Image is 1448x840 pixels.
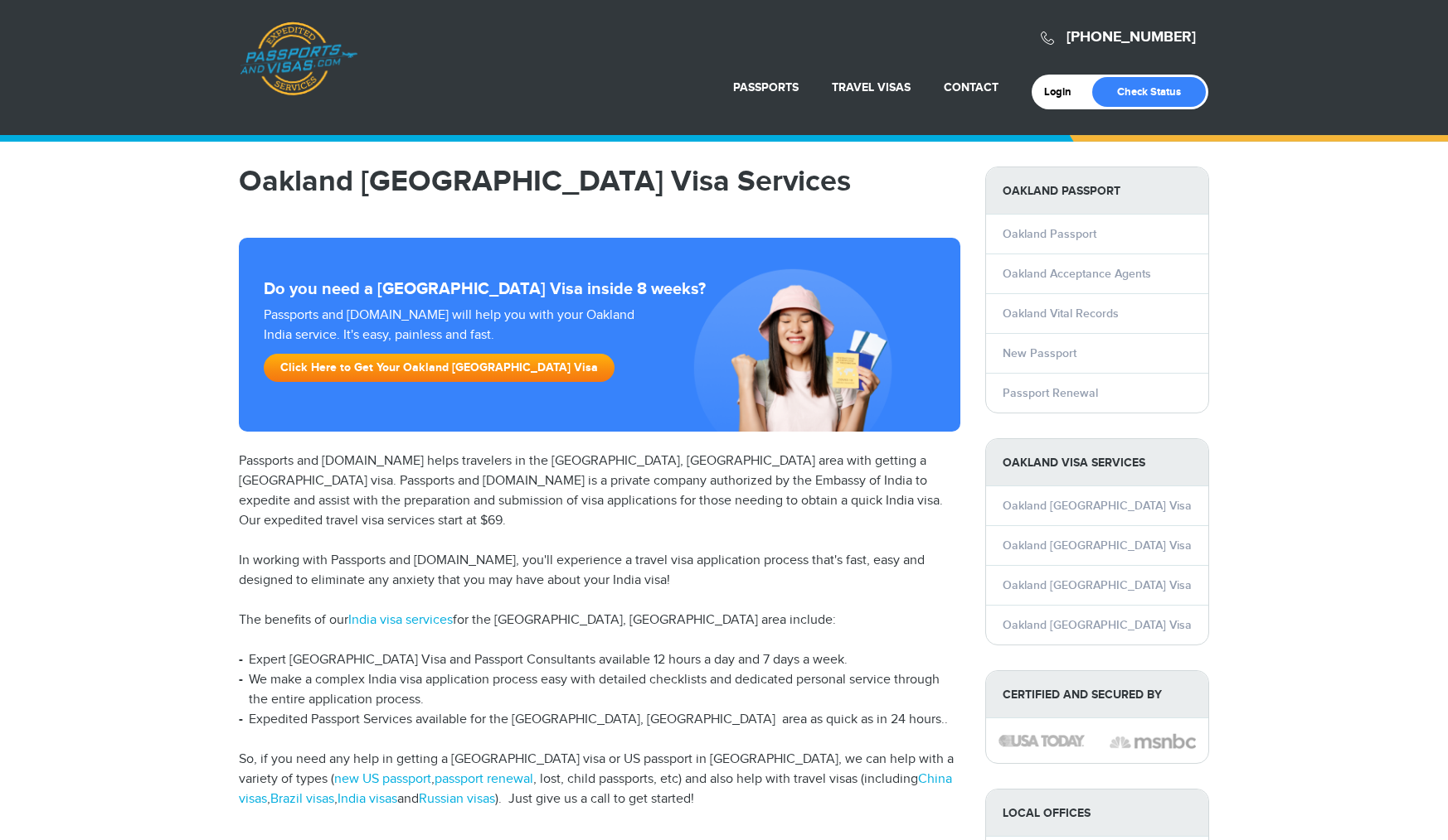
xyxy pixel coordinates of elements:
[1067,28,1196,46] a: [PHONE_NUMBER]
[239,167,960,196] h1: Oakland [GEOGRAPHIC_DATA] Visa Services
[986,167,1208,215] strong: Oakland Passport
[239,451,960,531] p: Passports and [DOMAIN_NAME] helps travelers in the [GEOGRAPHIC_DATA], [GEOGRAPHIC_DATA] area with...
[1044,85,1083,99] a: Login
[1003,346,1076,360] a: New Passport
[986,789,1208,837] strong: LOCAL OFFICES
[239,750,960,809] p: So, if you need any help in getting a [GEOGRAPHIC_DATA] visa or US passport in [GEOGRAPHIC_DATA],...
[270,791,334,807] a: Brazil visas
[239,710,960,730] li: Expedited Passport Services available for the [GEOGRAPHIC_DATA], [GEOGRAPHIC_DATA] area as quick ...
[239,670,960,710] li: We make a complex India visa application process easy with detailed checklists and dedicated pers...
[338,791,397,807] a: India visas
[240,22,357,96] a: Passports & [DOMAIN_NAME]
[1003,267,1151,281] a: Oakland Acceptance Agents
[239,650,960,670] li: Expert [GEOGRAPHIC_DATA] Visa and Passport Consultants available 12 hours a day and 7 days a week.
[986,671,1208,718] strong: Certified and Secured by
[1003,499,1192,513] a: Oakland [GEOGRAPHIC_DATA] Visa
[1003,578,1192,592] a: Oakland [GEOGRAPHIC_DATA] Visa
[257,306,657,390] div: Passports and [DOMAIN_NAME] will help you with your Oakland India service. It's easy, painless an...
[348,612,453,628] a: India visa services
[733,80,799,94] a: Passports
[832,80,911,94] a: Travel Visas
[264,279,935,299] strong: Do you need a [GEOGRAPHIC_DATA] Visa inside 8 weeks?
[334,771,431,787] a: new US passport
[1092,77,1206,107] a: Check Status
[999,735,1085,746] img: image description
[1003,618,1192,632] a: Oakland [GEOGRAPHIC_DATA] Visa
[1110,731,1196,751] img: image description
[1003,227,1096,241] a: Oakland Passport
[986,439,1208,486] strong: Oakland Visa Services
[1003,538,1192,553] a: Oakland [GEOGRAPHIC_DATA] Visa
[419,791,495,807] a: Russian visas
[1003,386,1098,400] a: Passport Renewal
[1003,307,1119,321] a: Oakland Vital Records
[239,771,952,807] a: China visas
[239,551,960,591] p: In working with Passports and [DOMAIN_NAME], you'll experience a travel visa application process ...
[944,80,999,94] a: Contact
[239,611,960,630] p: The benefits of our for the [GEOGRAPHIC_DATA], [GEOGRAPHIC_DATA] area include:
[435,771,533,787] a: passport renewal
[264,354,615,382] a: Click Here to Get Your Oakland [GEOGRAPHIC_DATA] Visa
